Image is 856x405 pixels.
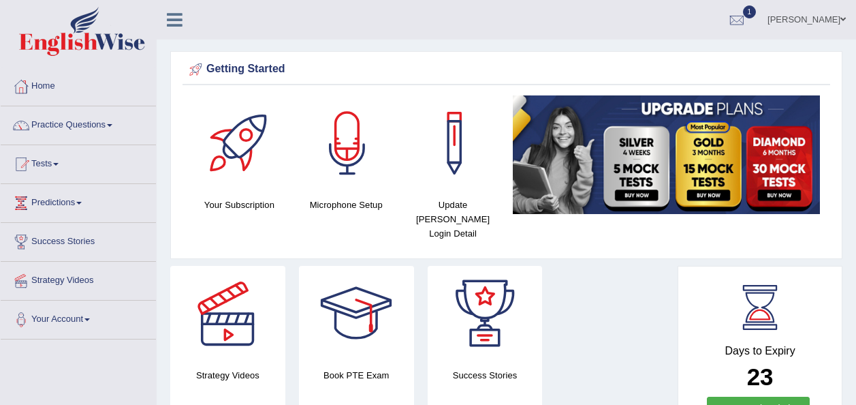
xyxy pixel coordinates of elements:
[743,5,757,18] span: 1
[186,59,827,80] div: Getting Started
[428,368,543,382] h4: Success Stories
[693,345,827,357] h4: Days to Expiry
[299,368,414,382] h4: Book PTE Exam
[170,368,285,382] h4: Strategy Videos
[1,301,156,335] a: Your Account
[300,198,393,212] h4: Microphone Setup
[407,198,500,241] h4: Update [PERSON_NAME] Login Detail
[193,198,286,212] h4: Your Subscription
[513,95,820,214] img: small5.jpg
[1,223,156,257] a: Success Stories
[1,184,156,218] a: Predictions
[1,145,156,179] a: Tests
[1,106,156,140] a: Practice Questions
[1,262,156,296] a: Strategy Videos
[1,67,156,102] a: Home
[747,363,774,390] b: 23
